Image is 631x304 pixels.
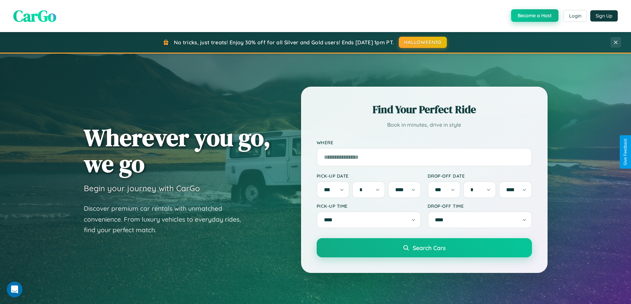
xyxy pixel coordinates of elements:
span: No tricks, just treats! Enjoy 30% off for all Silver and Gold users! Ends [DATE] 1pm PT. [174,39,394,46]
span: Search Cars [413,244,446,251]
label: Drop-off Time [428,203,532,209]
button: HALLOWEEN30 [399,37,447,48]
label: Pick-up Date [317,173,421,179]
button: Search Cars [317,238,532,257]
span: CarGo [13,5,56,27]
label: Where [317,140,532,145]
button: Become a Host [511,9,558,22]
p: Book in minutes, drive in style [317,120,532,130]
label: Pick-up Time [317,203,421,209]
div: Give Feedback [623,139,628,165]
p: Discover premium car rentals with unmatched convenience. From luxury vehicles to everyday rides, ... [84,203,249,236]
label: Drop-off Date [428,173,532,179]
h2: Find Your Perfect Ride [317,102,532,117]
button: Login [563,10,587,22]
iframe: Intercom live chat [7,282,23,297]
h3: Begin your journey with CarGo [84,183,200,193]
h1: Wherever you go, we go [84,124,271,177]
button: Sign Up [590,10,618,22]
